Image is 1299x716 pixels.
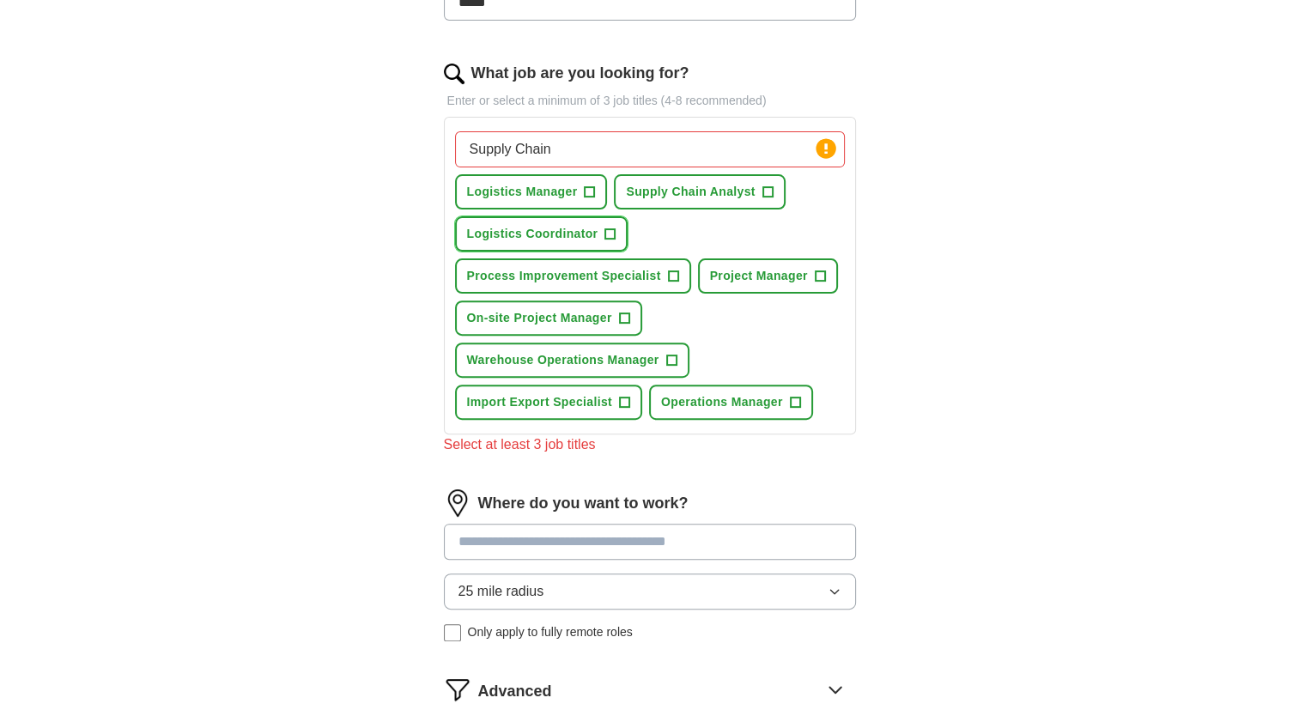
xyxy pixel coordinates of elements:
span: On-site Project Manager [467,309,612,327]
button: Logistics Manager [455,174,608,209]
p: Enter or select a minimum of 3 job titles (4-8 recommended) [444,92,856,110]
span: Logistics Coordinator [467,225,598,243]
button: Warehouse Operations Manager [455,343,689,378]
img: filter [444,676,471,703]
button: 25 mile radius [444,573,856,610]
span: Advanced [478,680,552,703]
button: On-site Project Manager [455,300,642,336]
span: Import Export Specialist [467,393,612,411]
span: Process Improvement Specialist [467,267,661,285]
button: Supply Chain Analyst [614,174,785,209]
span: 25 mile radius [458,581,544,602]
label: What job are you looking for? [471,62,689,85]
span: Warehouse Operations Manager [467,351,659,369]
button: Logistics Coordinator [455,216,628,252]
button: Operations Manager [649,385,813,420]
input: Type a job title and press enter [455,131,845,167]
span: Operations Manager [661,393,783,411]
span: Supply Chain Analyst [626,183,755,201]
button: Import Export Specialist [455,385,642,420]
span: Only apply to fully remote roles [468,623,633,641]
label: Where do you want to work? [478,492,689,515]
span: Logistics Manager [467,183,578,201]
input: Only apply to fully remote roles [444,624,461,641]
img: search.png [444,64,464,84]
span: Project Manager [710,267,808,285]
button: Project Manager [698,258,838,294]
button: Process Improvement Specialist [455,258,691,294]
div: Select at least 3 job titles [444,434,856,455]
img: location.png [444,489,471,517]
